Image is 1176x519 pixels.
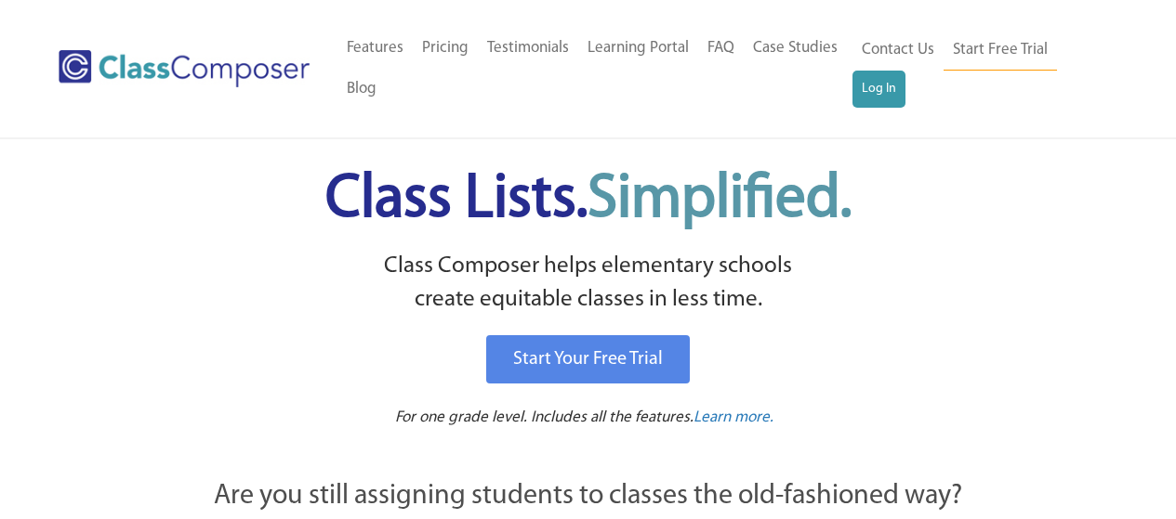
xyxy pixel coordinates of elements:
[698,28,744,69] a: FAQ
[588,170,852,230] span: Simplified.
[852,30,944,71] a: Contact Us
[59,50,310,87] img: Class Composer
[114,476,1063,517] p: Are you still assigning students to classes the old-fashioned way?
[337,28,852,110] nav: Header Menu
[744,28,847,69] a: Case Studies
[852,71,905,108] a: Log In
[478,28,578,69] a: Testimonials
[694,409,773,425] span: Learn more.
[694,407,773,430] a: Learn more.
[395,409,694,425] span: For one grade level. Includes all the features.
[112,250,1065,318] p: Class Composer helps elementary schools create equitable classes in less time.
[337,28,413,69] a: Features
[337,69,386,110] a: Blog
[944,30,1057,71] a: Start Free Trial
[578,28,698,69] a: Learning Portal
[325,170,852,230] span: Class Lists.
[486,335,690,383] a: Start Your Free Trial
[513,350,663,369] span: Start Your Free Trial
[852,30,1103,108] nav: Header Menu
[413,28,478,69] a: Pricing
